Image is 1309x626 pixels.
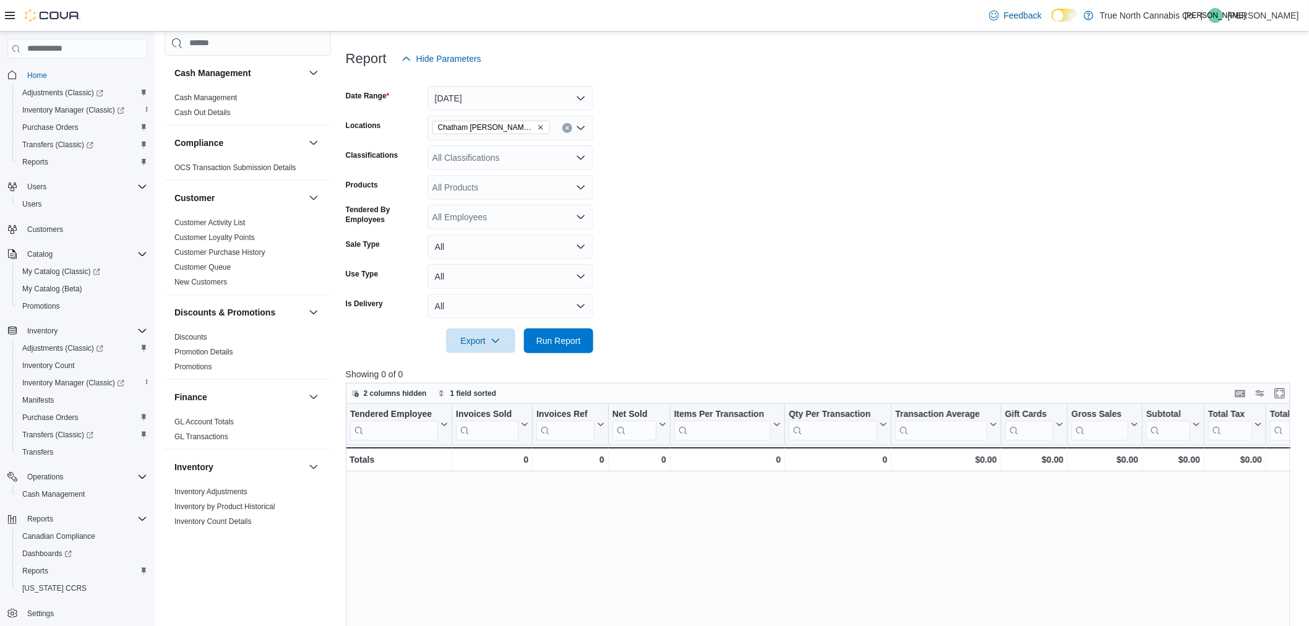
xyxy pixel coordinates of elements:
div: 0 [536,452,604,467]
button: Purchase Orders [12,119,152,136]
button: Catalog [22,247,58,262]
div: Tendered Employee [350,408,438,440]
span: Inventory [22,324,147,338]
a: OCS Transaction Submission Details [174,163,296,172]
button: Subtotal [1146,408,1200,440]
div: Items Per Transaction [674,408,771,420]
button: Cash Management [306,66,321,80]
span: OCS Transaction Submission Details [174,163,296,173]
button: Run Report [524,328,593,353]
span: Chatham [PERSON_NAME] Ave [438,121,534,134]
button: Home [2,66,152,84]
a: Customers [22,222,68,237]
div: Subtotal [1146,408,1190,420]
button: Gross Sales [1071,408,1138,440]
span: Inventory Manager (Classic) [22,105,124,115]
a: Transfers (Classic) [17,427,98,442]
button: Cash Management [174,67,304,79]
span: Purchase Orders [22,413,79,422]
button: Enter fullscreen [1273,386,1287,401]
span: Settings [22,606,147,621]
span: Customer Queue [174,262,231,272]
button: Hide Parameters [397,46,486,71]
button: Finance [174,391,304,403]
span: Hide Parameters [416,53,481,65]
button: Reports [12,153,152,171]
span: Inventory Count [17,358,147,373]
span: Adjustments (Classic) [22,88,103,98]
a: Canadian Compliance [17,529,100,544]
span: Catalog [27,249,53,259]
span: Reports [27,514,53,524]
span: Promotions [17,299,147,314]
a: GL Transactions [174,432,228,441]
button: Reports [22,512,58,526]
span: Adjustments (Classic) [17,341,147,356]
a: Purchase Orders [17,410,84,425]
input: Dark Mode [1052,9,1078,22]
h3: Inventory [174,461,213,473]
a: Feedback [984,3,1047,28]
button: Compliance [306,135,321,150]
button: Qty Per Transaction [789,408,887,440]
span: [PERSON_NAME] [1185,8,1247,23]
a: Inventory by Product Historical [174,502,275,511]
a: My Catalog (Classic) [12,263,152,280]
div: 0 [456,452,528,467]
div: Net Sold [612,408,656,440]
button: Manifests [12,392,152,409]
button: [DATE] [427,86,593,111]
button: All [427,264,593,289]
a: Manifests [17,393,59,408]
div: Invoices Sold [456,408,518,420]
span: 1 field sorted [450,388,497,398]
a: My Catalog (Classic) [17,264,105,279]
a: New Customers [174,278,227,286]
div: Tendered Employee [350,408,438,420]
button: All [427,294,593,319]
div: $0.00 [1071,452,1138,467]
div: Jeff Allen [1208,8,1223,23]
label: Use Type [346,269,378,279]
h3: Discounts & Promotions [174,306,275,319]
button: [US_STATE] CCRS [12,580,152,597]
a: Inventory Manager (Classic) [12,101,152,119]
h3: Cash Management [174,67,251,79]
a: Reports [17,155,53,169]
span: Users [22,179,147,194]
div: Gift Cards [1005,408,1054,420]
button: Items Per Transaction [674,408,781,440]
label: Sale Type [346,239,380,249]
div: Cash Management [165,90,331,125]
span: New Customers [174,277,227,287]
nav: Complex example [7,61,147,619]
span: Home [27,71,47,80]
a: GL Account Totals [174,418,234,426]
a: Discounts [174,333,207,341]
div: 0 [674,452,781,467]
button: Clear input [562,123,572,133]
span: Reports [22,566,48,576]
a: Users [17,197,46,212]
span: Purchase Orders [22,122,79,132]
span: My Catalog (Classic) [22,267,100,277]
a: Dashboards [17,546,77,561]
div: Discounts & Promotions [165,330,331,379]
a: Customer Loyalty Points [174,233,255,242]
span: Reports [17,564,147,578]
label: Classifications [346,150,398,160]
button: Customers [2,220,152,238]
button: Compliance [174,137,304,149]
div: Subtotal [1146,408,1190,440]
a: Inventory Adjustments [174,487,247,496]
a: Settings [22,606,59,621]
a: Promotions [17,299,65,314]
a: Adjustments (Classic) [17,341,108,356]
button: Net Sold [612,408,666,440]
a: Inventory Count Details [174,517,252,526]
a: Cash Management [17,487,90,502]
span: Inventory Adjustments [174,487,247,497]
span: Users [17,197,147,212]
span: Settings [27,609,54,619]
